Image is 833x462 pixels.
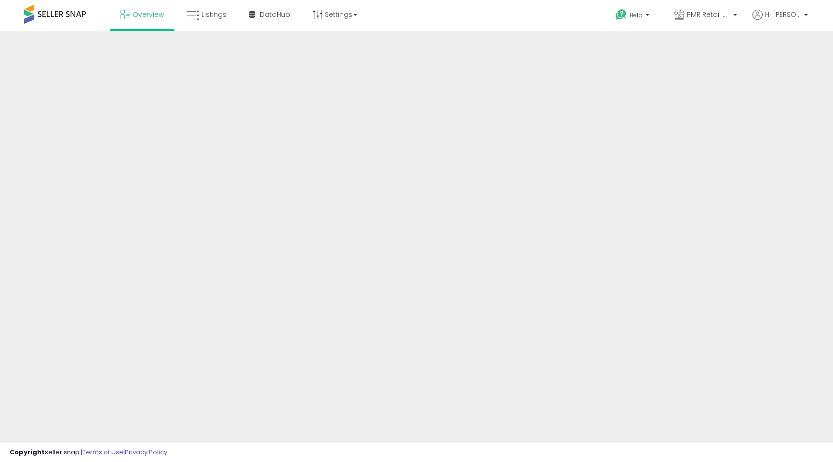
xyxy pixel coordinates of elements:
a: Hi [PERSON_NAME] [752,10,808,31]
span: Overview [133,10,164,19]
span: DataHub [260,10,290,19]
span: PMR Retail USA LLC [687,10,730,19]
i: Get Help [615,9,627,21]
span: Hi [PERSON_NAME] [765,10,801,19]
span: Listings [202,10,227,19]
a: Help [608,1,659,31]
span: Help [630,11,643,19]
